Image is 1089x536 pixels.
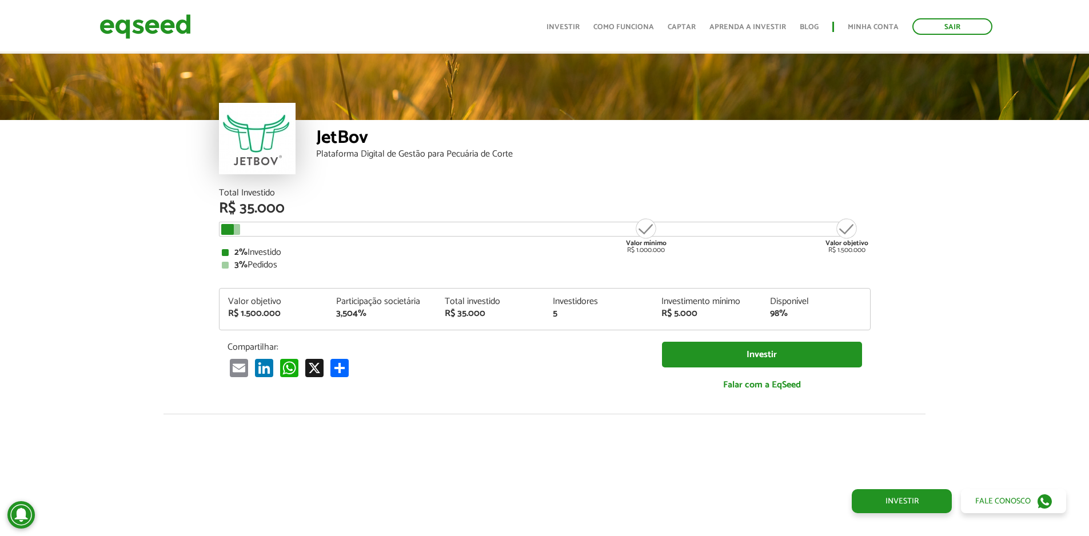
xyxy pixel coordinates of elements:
a: Fale conosco [961,489,1066,513]
a: Captar [668,23,696,31]
div: Valor objetivo [228,297,320,306]
div: Total investido [445,297,536,306]
img: EqSeed [99,11,191,42]
div: 98% [770,309,861,318]
strong: Valor mínimo [626,238,667,249]
a: Como funciona [593,23,654,31]
div: Disponível [770,297,861,306]
a: X [303,358,326,377]
a: LinkedIn [253,358,276,377]
p: Compartilhar: [228,342,645,353]
div: Pedidos [222,261,868,270]
a: Investir [662,342,862,367]
a: Investir [547,23,580,31]
div: R$ 1.500.000 [228,309,320,318]
a: Blog [800,23,819,31]
div: R$ 35.000 [219,201,871,216]
strong: 2% [234,245,248,260]
a: Minha conta [848,23,899,31]
div: R$ 1.500.000 [825,217,868,254]
div: R$ 1.000.000 [625,217,668,254]
a: WhatsApp [278,358,301,377]
div: Total Investido [219,189,871,198]
a: Email [228,358,250,377]
a: Partilhar [328,358,351,377]
div: R$ 35.000 [445,309,536,318]
div: 5 [553,309,644,318]
div: Investidores [553,297,644,306]
a: Investir [852,489,952,513]
div: Investido [222,248,868,257]
div: R$ 5.000 [661,309,753,318]
div: Participação societária [336,297,428,306]
a: Falar com a EqSeed [662,373,862,397]
strong: 3% [234,257,248,273]
a: Aprenda a investir [709,23,786,31]
strong: Valor objetivo [825,238,868,249]
div: JetBov [316,129,871,150]
div: Investimento mínimo [661,297,753,306]
a: Sair [912,18,992,35]
div: Plataforma Digital de Gestão para Pecuária de Corte [316,150,871,159]
div: 3,504% [336,309,428,318]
